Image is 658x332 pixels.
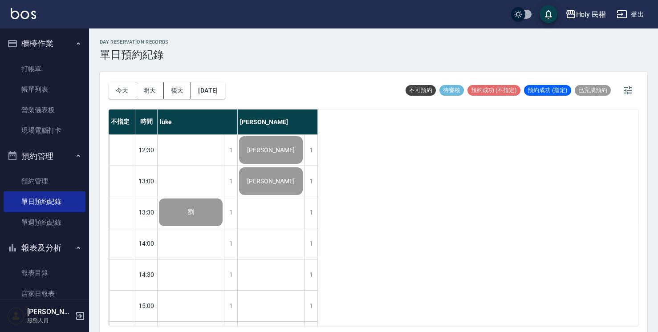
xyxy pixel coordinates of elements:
div: 1 [304,166,317,197]
div: 1 [304,135,317,166]
button: 報表及分析 [4,236,85,259]
a: 單週預約紀錄 [4,212,85,233]
div: 1 [224,259,237,290]
span: 預約成功 (不指定) [467,86,520,94]
a: 預約管理 [4,171,85,191]
button: 登出 [613,6,647,23]
a: 店家日報表 [4,283,85,304]
span: 預約成功 (指定) [524,86,571,94]
img: Person [7,307,25,325]
div: [PERSON_NAME] [238,109,318,134]
span: 已完成預約 [575,86,611,94]
span: [PERSON_NAME] [245,146,297,154]
div: 1 [224,166,237,197]
button: 預約管理 [4,145,85,168]
div: 不指定 [109,109,135,134]
div: luke [158,109,238,134]
div: 15:00 [135,290,158,321]
a: 單日預約紀錄 [4,191,85,212]
div: 1 [304,291,317,321]
p: 服務人員 [27,316,73,324]
div: 13:30 [135,197,158,228]
div: 1 [304,259,317,290]
div: Holy 民權 [576,9,606,20]
h5: [PERSON_NAME] [27,308,73,316]
button: save [540,5,557,23]
button: 今天 [109,82,136,99]
div: 13:00 [135,166,158,197]
img: Logo [11,8,36,19]
h3: 單日預約紀錄 [100,49,169,61]
div: 1 [224,135,237,166]
a: 打帳單 [4,59,85,79]
button: 櫃檯作業 [4,32,85,55]
span: 待審核 [439,86,464,94]
a: 報表目錄 [4,263,85,283]
h2: day Reservation records [100,39,169,45]
a: 現場電腦打卡 [4,120,85,141]
div: 12:30 [135,134,158,166]
a: 帳單列表 [4,79,85,100]
button: 後天 [164,82,191,99]
a: 營業儀表板 [4,100,85,120]
button: 明天 [136,82,164,99]
div: 1 [224,291,237,321]
span: [PERSON_NAME] [245,178,297,185]
div: 1 [304,228,317,259]
div: 1 [304,197,317,228]
div: 1 [224,197,237,228]
button: Holy 民權 [562,5,610,24]
span: 劉 [186,208,196,216]
span: 不可預約 [406,86,436,94]
div: 時間 [135,109,158,134]
div: 14:00 [135,228,158,259]
div: 14:30 [135,259,158,290]
div: 1 [224,228,237,259]
button: [DATE] [191,82,225,99]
